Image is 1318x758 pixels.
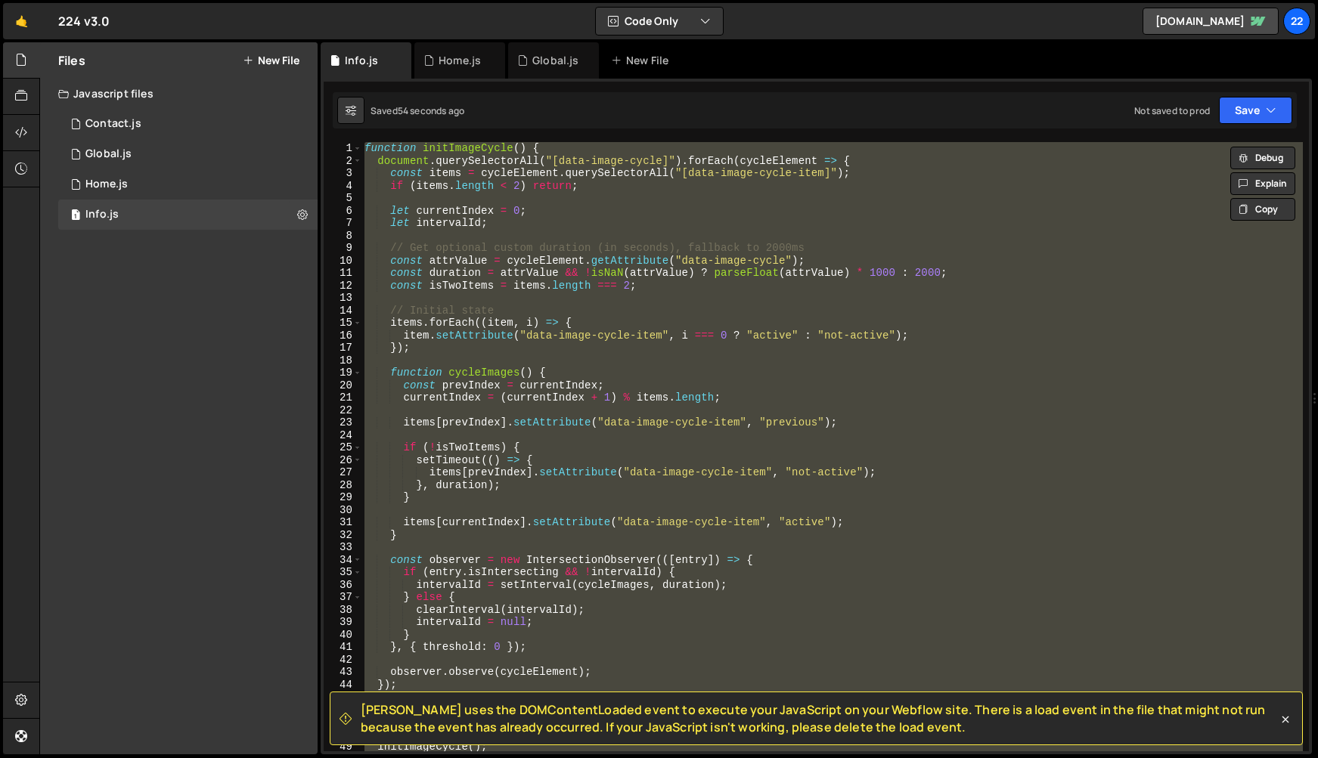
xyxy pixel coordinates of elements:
div: 39 [324,616,362,629]
div: 46 [324,704,362,716]
div: Global.js [532,53,578,68]
div: 14 [324,305,362,317]
div: Home.js [439,53,481,68]
div: Home.js [85,178,128,191]
div: 42 [324,654,362,667]
div: 38 [324,604,362,617]
div: 48 [324,729,362,741]
div: 34 [324,554,362,567]
div: 24 [324,429,362,442]
div: 19 [324,367,362,379]
div: 40 [324,629,362,642]
div: 16437/44941.js [58,109,318,139]
div: 6 [324,205,362,218]
div: 31 [324,516,362,529]
div: 25 [324,441,362,454]
div: 49 [324,741,362,753]
div: 15 [324,317,362,329]
a: 🤙 [3,3,40,39]
div: 17 [324,342,362,354]
div: 22 [324,404,362,417]
div: 16437/44524.js [58,139,318,169]
div: 3 [324,167,362,180]
div: 16437/44939.js [58,200,318,230]
div: 12 [324,280,362,292]
div: 224 v3.0 [58,12,110,30]
div: 29 [324,491,362,504]
div: Contact.js [85,117,141,131]
div: Javascript files [40,79,318,109]
div: Not saved to prod [1134,104,1210,117]
button: New File [243,54,299,67]
div: Info.js [345,53,378,68]
div: 33 [324,541,362,554]
a: [DOMAIN_NAME] [1143,8,1279,35]
div: 28 [324,479,362,492]
div: 16 [324,329,362,342]
div: 1 [324,142,362,155]
div: 44 [324,679,362,691]
div: 36 [324,579,362,592]
button: Debug [1230,147,1295,169]
div: 8 [324,230,362,243]
div: 2 [324,155,362,168]
div: 32 [324,529,362,542]
div: 4 [324,180,362,193]
div: 47 [324,716,362,729]
div: Global.js [85,147,132,161]
a: 22 [1283,8,1310,35]
div: 54 seconds ago [398,104,464,117]
div: 7 [324,217,362,230]
div: New File [611,53,675,68]
div: 37 [324,591,362,604]
span: 1 [71,210,80,222]
div: 16437/44814.js [58,169,318,200]
div: 35 [324,566,362,579]
div: 5 [324,192,362,205]
div: 41 [324,641,362,654]
div: 21 [324,391,362,404]
div: 11 [324,267,362,280]
div: 10 [324,255,362,268]
h2: Files [58,52,85,69]
div: 26 [324,454,362,467]
button: Explain [1230,172,1295,195]
div: 30 [324,504,362,517]
div: 23 [324,416,362,429]
div: 43 [324,666,362,679]
div: 45 [324,691,362,704]
span: [PERSON_NAME] uses the DOMContentLoaded event to execute your JavaScript on your Webflow site. Th... [361,701,1278,735]
div: 20 [324,379,362,392]
div: 27 [324,466,362,479]
button: Save [1219,97,1292,124]
div: 9 [324,242,362,255]
div: 13 [324,292,362,305]
button: Copy [1230,198,1295,221]
button: Code Only [596,8,723,35]
div: Info.js [85,208,119,221]
div: 18 [324,354,362,367]
div: Saved [371,104,464,117]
